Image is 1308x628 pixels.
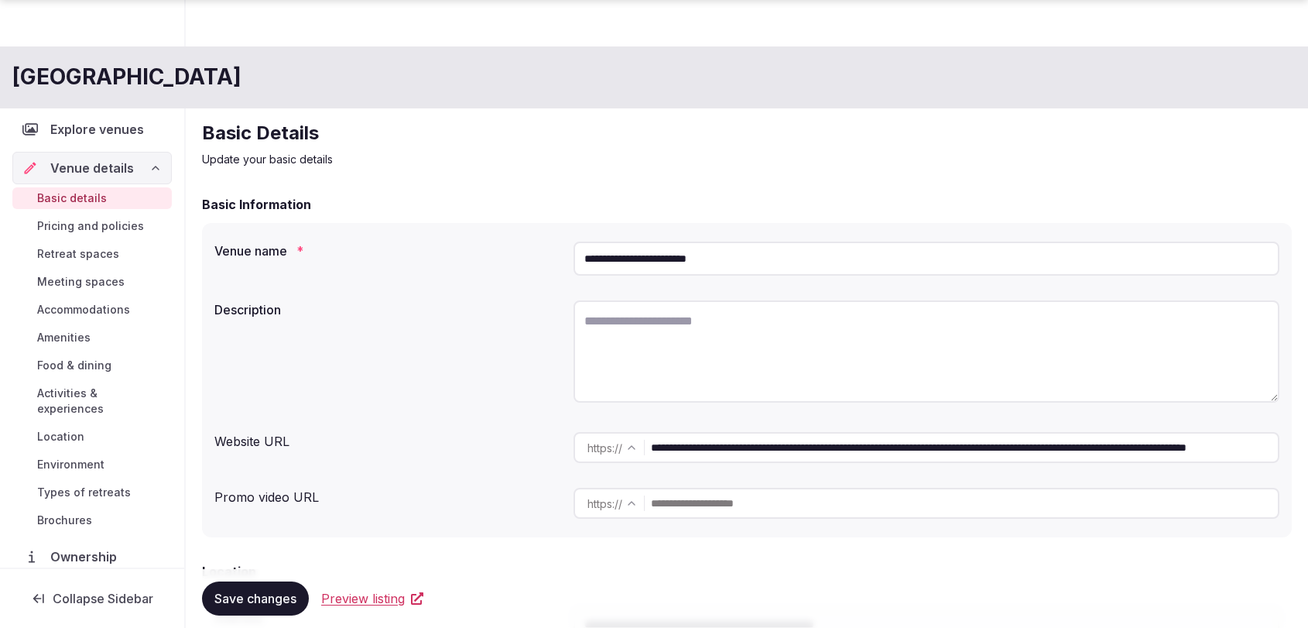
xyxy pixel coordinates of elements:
span: Location [37,429,84,444]
span: Accommodations [37,302,130,317]
span: Preview listing [321,589,405,608]
label: Description [214,304,561,316]
span: Pricing and policies [37,218,144,234]
div: Promo video URL [214,482,561,506]
button: Save changes [202,582,309,616]
span: Food & dining [37,358,111,373]
span: Venue details [50,159,134,177]
span: Basic details [37,190,107,206]
a: Basic details [12,187,172,209]
a: Meeting spaces [12,271,172,293]
span: Activities & experiences [37,386,166,417]
span: Explore venues [50,120,150,139]
span: Save changes [214,591,296,606]
label: Venue name [214,245,561,257]
a: Explore venues [12,113,172,146]
h2: Basic Details [202,121,1292,146]
a: Activities & experiences [12,383,172,420]
span: Environment [37,457,104,472]
p: Update your basic details [202,152,1292,167]
h2: Basic Information [202,195,311,214]
span: Retreat spaces [37,246,119,262]
a: Food & dining [12,355,172,376]
button: Collapse Sidebar [12,582,172,616]
a: Types of retreats [12,482,172,503]
a: Amenities [12,327,172,348]
div: Website URL [214,426,561,451]
h2: Location [202,562,256,581]
a: Retreat spaces [12,243,172,265]
a: Brochures [12,510,172,531]
a: Location [12,426,172,448]
span: Ownership [50,547,123,566]
h1: [GEOGRAPHIC_DATA] [12,62,241,92]
span: Collapse Sidebar [53,591,153,606]
a: Pricing and policies [12,215,172,237]
a: Preview listing [321,589,423,608]
a: Ownership [12,540,172,573]
span: Types of retreats [37,485,131,500]
a: Environment [12,454,172,475]
span: Amenities [37,330,91,345]
span: Meeting spaces [37,274,125,290]
span: Brochures [37,513,92,528]
a: Accommodations [12,299,172,321]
